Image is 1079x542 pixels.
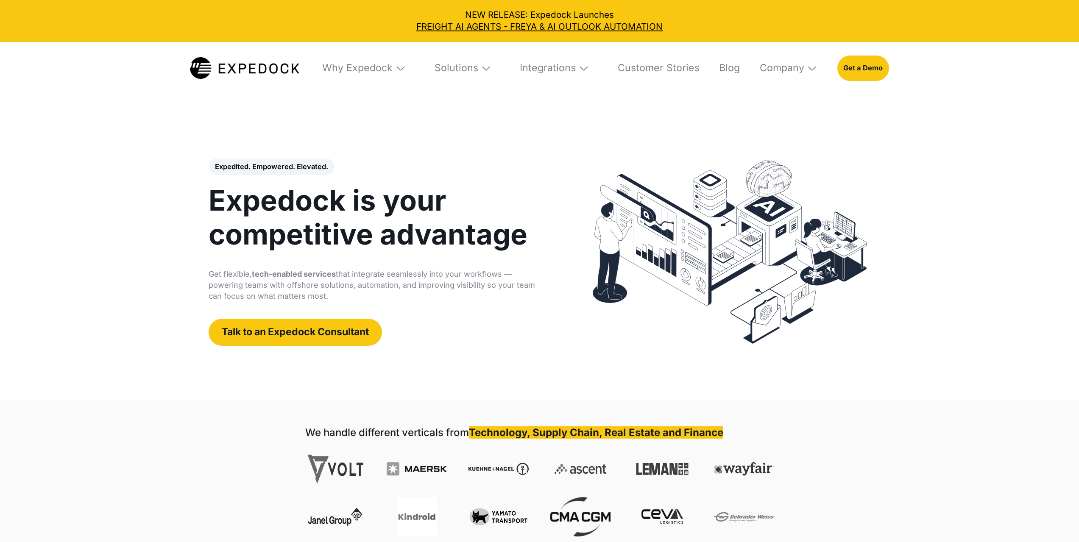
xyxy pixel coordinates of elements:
div: Integrations [511,42,598,95]
div: Company [760,62,804,74]
strong: Technology, Supply Chain, Real Estate and Finance [469,426,723,439]
p: Get flexible, that integrate seamlessly into your workflows — powering teams with offshore soluti... [209,269,548,302]
div: Integrations [520,62,576,74]
a: Customer Stories [609,42,700,95]
h1: Expedock is your competitive advantage [209,183,548,252]
div: NEW RELEASE: Expedock Launches [9,9,1071,33]
div: Why Expedock [313,42,415,95]
strong: We handle different verticals from [305,426,469,439]
a: FREIGHT AI AGENTS - FREYA & AI OUTLOOK AUTOMATION [9,21,1071,33]
div: Solutions [435,62,478,74]
a: Blog [711,42,740,95]
div: Solutions [426,42,500,95]
a: Get a Demo [837,56,889,81]
strong: tech-enabled services [252,270,336,278]
div: Company [751,42,826,95]
a: Talk to an Expedock Consultant [209,319,382,346]
div: Why Expedock [322,62,393,74]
